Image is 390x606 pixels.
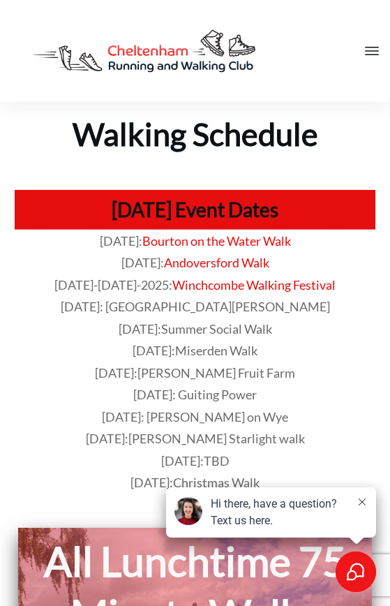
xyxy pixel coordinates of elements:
span: [DATE]: [130,475,260,490]
span: [DATE]: [86,431,305,446]
span: Christmas Walk [173,475,260,490]
span: [DATE]: [100,233,142,249]
span: [DATE]: [GEOGRAPHIC_DATA][PERSON_NAME] [61,299,330,314]
span: [DATE]: [121,255,164,270]
span: [DATE]: [161,453,230,468]
span: Miserden Walk [175,343,257,358]
h1: Walking Schedule [1,103,389,155]
a: Bourton on the Water Walk [142,233,291,249]
a: Winchcombe Walking Festival [172,277,336,293]
span: TBD [204,453,230,468]
span: [DATE]: Guiting Power [133,387,257,402]
span: [DATE]-[DATE]-2025: [54,277,172,293]
a: Andoversford Walk [164,255,269,270]
span: [PERSON_NAME] Starlight walk [128,431,305,446]
span: [DATE]: [133,343,257,358]
span: [DATE]: [95,365,295,380]
span: Summer Social Walk [161,321,272,337]
span: [DATE]: [119,321,272,337]
img: Decathlon [14,14,273,88]
span: [DATE]: [PERSON_NAME] on Wye [102,409,288,424]
span: [PERSON_NAME] Fruit Farm [137,365,295,380]
h1: [DATE] Event Dates [22,197,368,222]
